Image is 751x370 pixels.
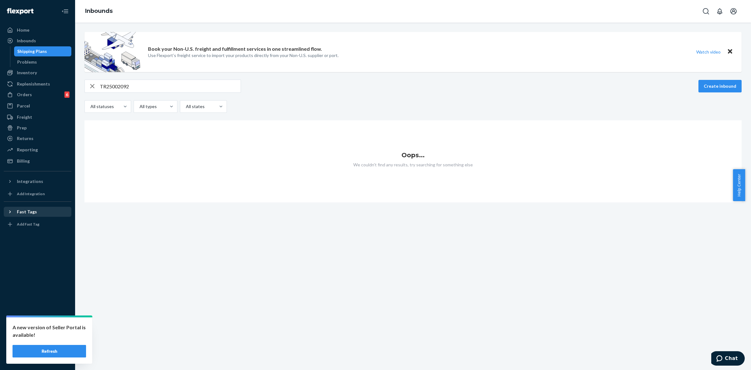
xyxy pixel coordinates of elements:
div: Inbounds [17,38,36,44]
input: All states [185,103,186,110]
div: Orders [17,91,32,98]
a: Orders6 [4,90,71,100]
button: Create inbound [698,80,742,92]
p: A new version of Seller Portal is available! [13,324,86,339]
a: Add Integration [4,189,71,199]
a: Replenishments [4,79,71,89]
div: Reporting [17,147,38,153]
a: Reporting [4,145,71,155]
div: Returns [17,135,33,142]
div: Add Integration [17,191,45,196]
a: Returns [4,133,71,143]
div: Inventory [17,70,37,76]
iframe: Opens a widget where you can chat to one of our agents [711,351,745,367]
a: Problems [14,57,72,67]
button: Help Center [733,169,745,201]
div: Problems [17,59,37,65]
input: Search inbounds by name, destination, msku... [100,80,241,92]
div: Prep [17,125,27,131]
button: Open account menu [727,5,740,18]
p: Book your Non-U.S. freight and fulfillment services in one streamlined flow. [148,45,322,53]
a: Freight [4,112,71,122]
button: Open Search Box [700,5,712,18]
a: Inventory [4,68,71,78]
ol: breadcrumbs [80,2,118,20]
a: Prep [4,123,71,133]
div: Freight [17,114,32,120]
div: Home [17,27,29,33]
button: Integrations [4,176,71,186]
div: Parcel [17,103,30,109]
p: Use Flexport’s freight service to import your products directly from your Non-U.S. supplier or port. [148,52,339,59]
a: Add Fast Tag [4,219,71,229]
button: Refresh [13,345,86,357]
a: Parcel [4,101,71,111]
a: Settings [4,320,71,331]
div: 6 [64,91,69,98]
input: All types [139,103,140,110]
button: Close [726,47,734,56]
h1: Oops... [84,152,742,159]
img: Flexport logo [7,8,33,14]
a: Help Center [4,342,71,352]
div: Shipping Plans [17,48,47,55]
div: Fast Tags [17,209,37,215]
div: Replenishments [17,81,50,87]
button: Give Feedback [4,352,71,362]
a: Inbounds [4,36,71,46]
div: Integrations [17,178,43,185]
div: Add Fast Tag [17,221,39,227]
p: We couldn't find any results, try searching for something else [84,162,742,168]
a: Billing [4,156,71,166]
button: Close Navigation [59,5,71,18]
button: Watch video [692,47,725,56]
a: Home [4,25,71,35]
button: Talk to Support [4,331,71,341]
button: Open notifications [713,5,726,18]
a: Shipping Plans [14,46,72,56]
div: Billing [17,158,30,164]
button: Fast Tags [4,207,71,217]
a: Inbounds [85,8,113,14]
